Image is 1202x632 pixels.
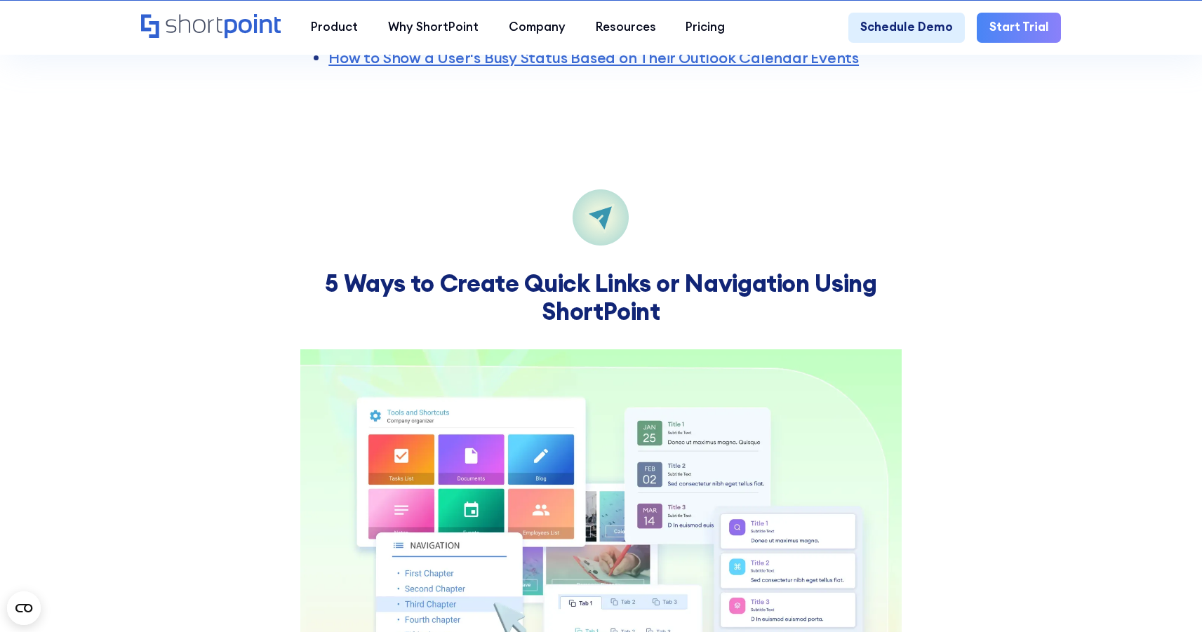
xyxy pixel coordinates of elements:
a: Home [141,14,281,40]
div: Why ShortPoint [388,18,479,36]
iframe: Chat Widget [1132,565,1202,632]
a: Pricing [671,13,740,43]
a: Company [493,13,580,43]
a: Product [296,13,373,43]
a: How to Show a User's Busy Status Based on Their Outlook Calendar Events [328,48,859,67]
a: Resources [580,13,671,43]
div: Pricing [686,18,725,36]
a: Start Trial [977,13,1060,43]
a: Schedule Demo [848,13,965,43]
div: Product [311,18,358,36]
div: Company [509,18,566,36]
a: Why ShortPoint [373,13,494,43]
button: Open CMP widget [7,591,41,625]
strong: 5 Ways to Create Quick Links or Navigation Using ShortPoint [325,268,877,326]
div: Resources [596,18,656,36]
